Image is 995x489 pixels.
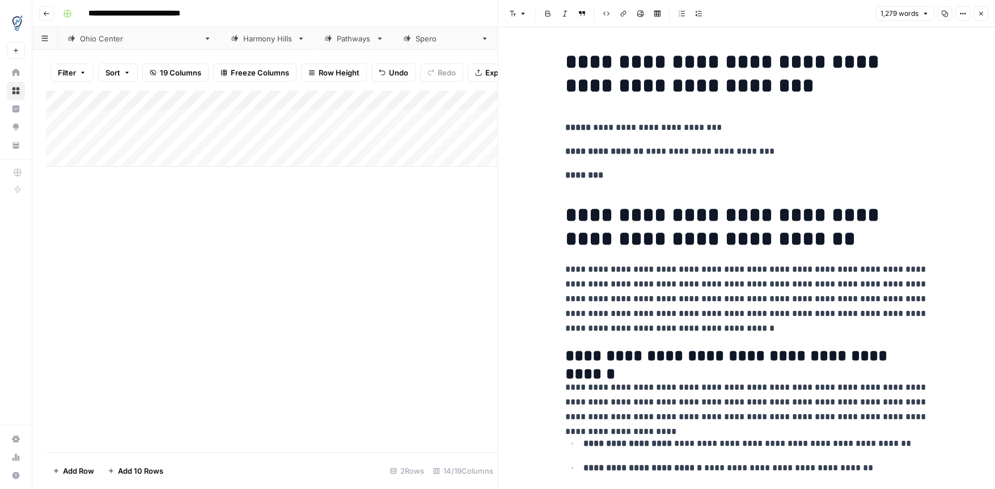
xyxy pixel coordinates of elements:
[386,462,429,480] div: 2 Rows
[393,27,498,50] a: [PERSON_NAME]
[7,118,25,136] a: Opportunities
[221,27,315,50] a: Harmony Hills
[105,67,120,78] span: Sort
[319,67,359,78] span: Row Height
[438,67,456,78] span: Redo
[231,67,289,78] span: Freeze Columns
[429,462,498,480] div: 14/19 Columns
[389,67,408,78] span: Undo
[101,462,170,480] button: Add 10 Rows
[243,33,293,44] div: Harmony Hills
[880,9,918,19] span: 1,279 words
[485,67,526,78] span: Export CSV
[160,67,201,78] span: 19 Columns
[7,466,25,484] button: Help + Support
[50,64,94,82] button: Filter
[118,465,163,477] span: Add 10 Rows
[7,13,27,33] img: TDI Content Team Logo
[416,33,476,44] div: [PERSON_NAME]
[7,82,25,100] a: Browse
[142,64,209,82] button: 19 Columns
[301,64,367,82] button: Row Height
[7,100,25,118] a: Insights
[7,64,25,82] a: Home
[875,6,934,21] button: 1,279 words
[7,9,25,37] button: Workspace: TDI Content Team
[213,64,297,82] button: Freeze Columns
[468,64,533,82] button: Export CSV
[7,430,25,448] a: Settings
[371,64,416,82] button: Undo
[7,136,25,154] a: Your Data
[46,462,101,480] button: Add Row
[63,465,94,477] span: Add Row
[58,67,76,78] span: Filter
[7,448,25,466] a: Usage
[80,33,199,44] div: [US_STATE][GEOGRAPHIC_DATA]
[420,64,463,82] button: Redo
[58,27,221,50] a: [US_STATE][GEOGRAPHIC_DATA]
[315,27,393,50] a: Pathways
[98,64,138,82] button: Sort
[337,33,371,44] div: Pathways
